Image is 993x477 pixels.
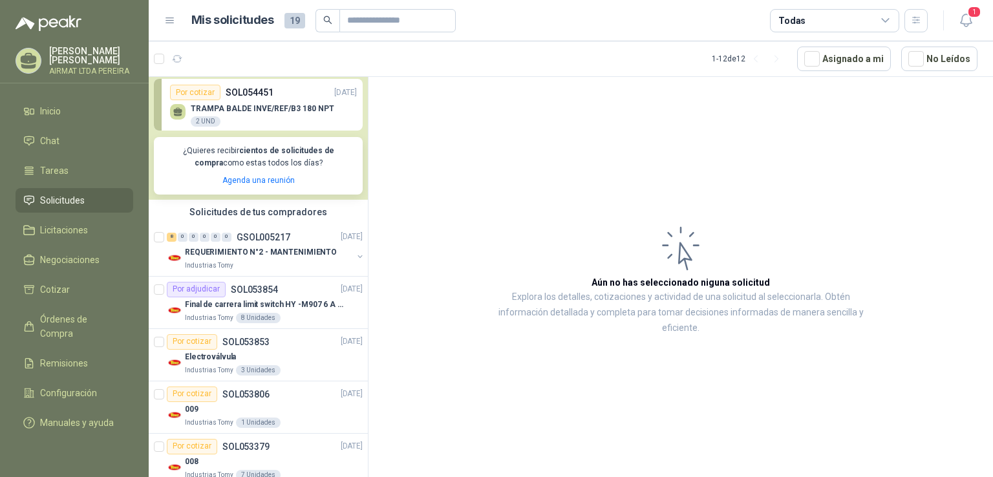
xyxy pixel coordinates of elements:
a: Por cotizarSOL054451[DATE] TRAMPA BALDE INVE/REF/B3 180 NPT2 UND [154,79,363,131]
p: [DATE] [341,440,363,452]
a: Configuración [16,381,133,405]
div: 3 Unidades [236,365,281,376]
div: 0 [178,233,187,242]
span: Órdenes de Compra [40,312,121,341]
div: 2 UND [191,116,220,127]
div: Todas [778,14,806,28]
p: [DATE] [341,335,363,348]
a: Agenda una reunión [222,176,295,185]
div: 0 [189,233,198,242]
p: [DATE] [341,388,363,400]
p: AIRMAT LTDA PEREIRA [49,67,133,75]
div: 0 [222,233,231,242]
p: ¿Quieres recibir como estas todos los días? [162,145,355,169]
p: Industrias Tomy [185,418,233,428]
p: REQUERIMIENTO N°2 - MANTENIMIENTO [185,246,337,259]
a: Chat [16,129,133,153]
p: GSOL005217 [237,233,290,242]
span: Licitaciones [40,223,88,237]
span: Negociaciones [40,253,100,267]
div: 8 [167,233,176,242]
span: Inicio [40,104,61,118]
a: Inicio [16,99,133,123]
span: Chat [40,134,59,148]
div: 8 Unidades [236,313,281,323]
p: Industrias Tomy [185,313,233,323]
img: Company Logo [167,355,182,370]
a: Tareas [16,158,133,183]
a: Negociaciones [16,248,133,272]
span: 19 [284,13,305,28]
img: Logo peakr [16,16,81,31]
div: Por adjudicar [167,282,226,297]
div: Por cotizar [167,387,217,402]
a: Por adjudicarSOL053854[DATE] Company LogoFinal de carrera limit switch HY -M907 6 A - 250 V a.cIn... [149,277,368,329]
p: [DATE] [341,231,363,243]
a: Manuales y ayuda [16,410,133,435]
a: Por cotizarSOL053853[DATE] Company LogoElectroválvulaIndustrias Tomy3 Unidades [149,329,368,381]
a: Órdenes de Compra [16,307,133,346]
div: 0 [200,233,209,242]
button: 1 [954,9,977,32]
p: Industrias Tomy [185,260,233,271]
a: Remisiones [16,351,133,376]
div: 0 [211,233,220,242]
span: Cotizar [40,282,70,297]
button: No Leídos [901,47,977,71]
div: Por cotizar [167,334,217,350]
div: 1 Unidades [236,418,281,428]
div: Solicitudes de tus compradores [149,200,368,224]
span: Configuración [40,386,97,400]
div: Por cotizar [167,439,217,454]
img: Company Logo [167,250,182,266]
p: [DATE] [334,87,357,99]
span: search [323,16,332,25]
p: Explora los detalles, cotizaciones y actividad de una solicitud al seleccionarla. Obtén informaci... [498,290,864,336]
img: Company Logo [167,407,182,423]
button: Asignado a mi [797,47,891,71]
h1: Mis solicitudes [191,11,274,30]
p: SOL053806 [222,390,270,399]
img: Company Logo [167,302,182,318]
a: Por cotizarSOL053806[DATE] Company Logo009Industrias Tomy1 Unidades [149,381,368,434]
img: Company Logo [167,460,182,475]
span: 1 [967,6,981,18]
p: Electroválvula [185,351,236,363]
p: SOL053854 [231,285,278,294]
p: [PERSON_NAME] [PERSON_NAME] [49,47,133,65]
span: Tareas [40,164,69,178]
p: SOL053379 [222,442,270,451]
p: Final de carrera limit switch HY -M907 6 A - 250 V a.c [185,299,346,311]
p: SOL053853 [222,337,270,346]
p: Industrias Tomy [185,365,233,376]
b: cientos de solicitudes de compra [195,146,334,167]
p: TRAMPA BALDE INVE/REF/B3 180 NPT [191,104,334,113]
a: Cotizar [16,277,133,302]
div: 1 - 12 de 12 [712,48,787,69]
p: 008 [185,456,198,468]
a: 8 0 0 0 0 0 GSOL005217[DATE] Company LogoREQUERIMIENTO N°2 - MANTENIMIENTOIndustrias Tomy [167,229,365,271]
span: Remisiones [40,356,88,370]
a: Solicitudes [16,188,133,213]
span: Solicitudes [40,193,85,207]
p: SOL054451 [226,85,273,100]
div: Por cotizar [170,85,220,100]
a: Licitaciones [16,218,133,242]
p: [DATE] [341,283,363,295]
span: Manuales y ayuda [40,416,114,430]
p: 009 [185,403,198,416]
h3: Aún no has seleccionado niguna solicitud [592,275,770,290]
